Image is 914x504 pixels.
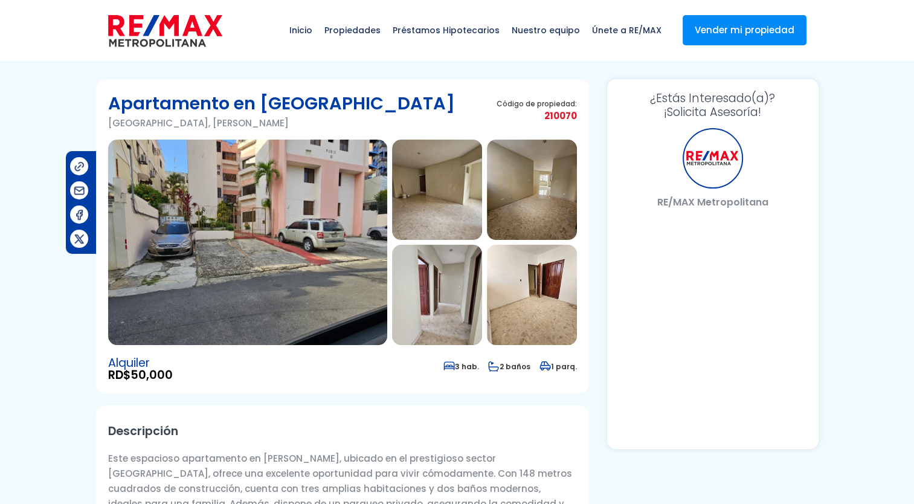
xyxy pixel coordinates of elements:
span: 210070 [497,108,577,123]
iframe: Form 1 [619,219,806,437]
span: Nuestro equipo [506,12,586,48]
span: RD$ [108,369,173,381]
span: Alquiler [108,357,173,369]
p: [GEOGRAPHIC_DATA], [PERSON_NAME] [108,115,455,131]
img: Apartamento en Jardines Del Norte [487,245,577,345]
img: Apartamento en Jardines Del Norte [487,140,577,240]
span: Propiedades [318,12,387,48]
img: Compartir [73,208,86,221]
span: 3 hab. [443,361,479,372]
img: Apartamento en Jardines Del Norte [392,245,482,345]
a: Vender mi propiedad [683,15,806,45]
span: 1 parq. [539,361,577,372]
h1: Apartamento en [GEOGRAPHIC_DATA] [108,91,455,115]
p: RE/MAX Metropolitana [619,195,806,210]
span: ¿Estás Interesado(a)? [619,91,806,105]
span: Inicio [283,12,318,48]
img: Apartamento en Jardines Del Norte [108,140,387,345]
div: RE/MAX Metropolitana [683,128,743,189]
img: Compartir [73,160,86,173]
h2: Descripción [108,418,577,445]
span: Código de propiedad: [497,99,577,108]
img: Apartamento en Jardines Del Norte [392,140,482,240]
span: Préstamos Hipotecarios [387,12,506,48]
span: 50,000 [130,367,173,383]
h3: ¡Solicita Asesoría! [619,91,806,119]
img: Compartir [73,184,86,197]
span: Únete a RE/MAX [586,12,668,48]
img: Compartir [73,233,86,245]
span: 2 baños [488,361,530,372]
